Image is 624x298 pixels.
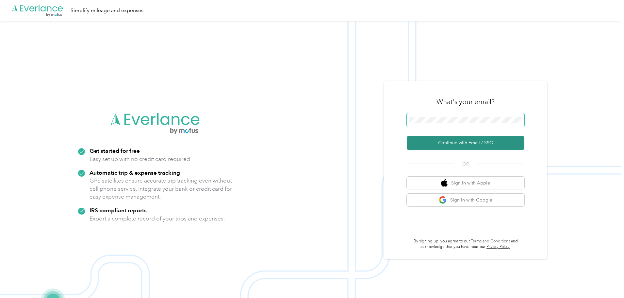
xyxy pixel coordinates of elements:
[439,196,447,204] img: google logo
[513,116,521,124] keeper-lock: Open Keeper Popup
[90,155,190,163] p: Easy set up with no credit card required
[486,244,510,249] a: Privacy Policy
[90,177,232,201] p: GPS satellites ensure accurate trip tracking even without cell phone service. Integrate your bank...
[90,147,140,154] strong: Get started for free
[90,207,147,214] strong: IRS compliant reports
[407,177,524,189] button: apple logoSign in with Apple
[71,7,143,15] div: Simplify mileage and expenses
[454,161,477,167] span: OR
[441,179,448,187] img: apple logo
[407,194,524,206] button: google logoSign in with Google
[407,238,524,250] p: By signing up, you agree to our and acknowledge that you have read our .
[436,97,495,106] h3: What's your email?
[90,215,225,223] p: Export a complete record of your trips and expenses.
[471,239,510,244] a: Terms and Conditions
[90,169,180,176] strong: Automatic trip & expense tracking
[407,136,524,150] button: Continue with Email / SSO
